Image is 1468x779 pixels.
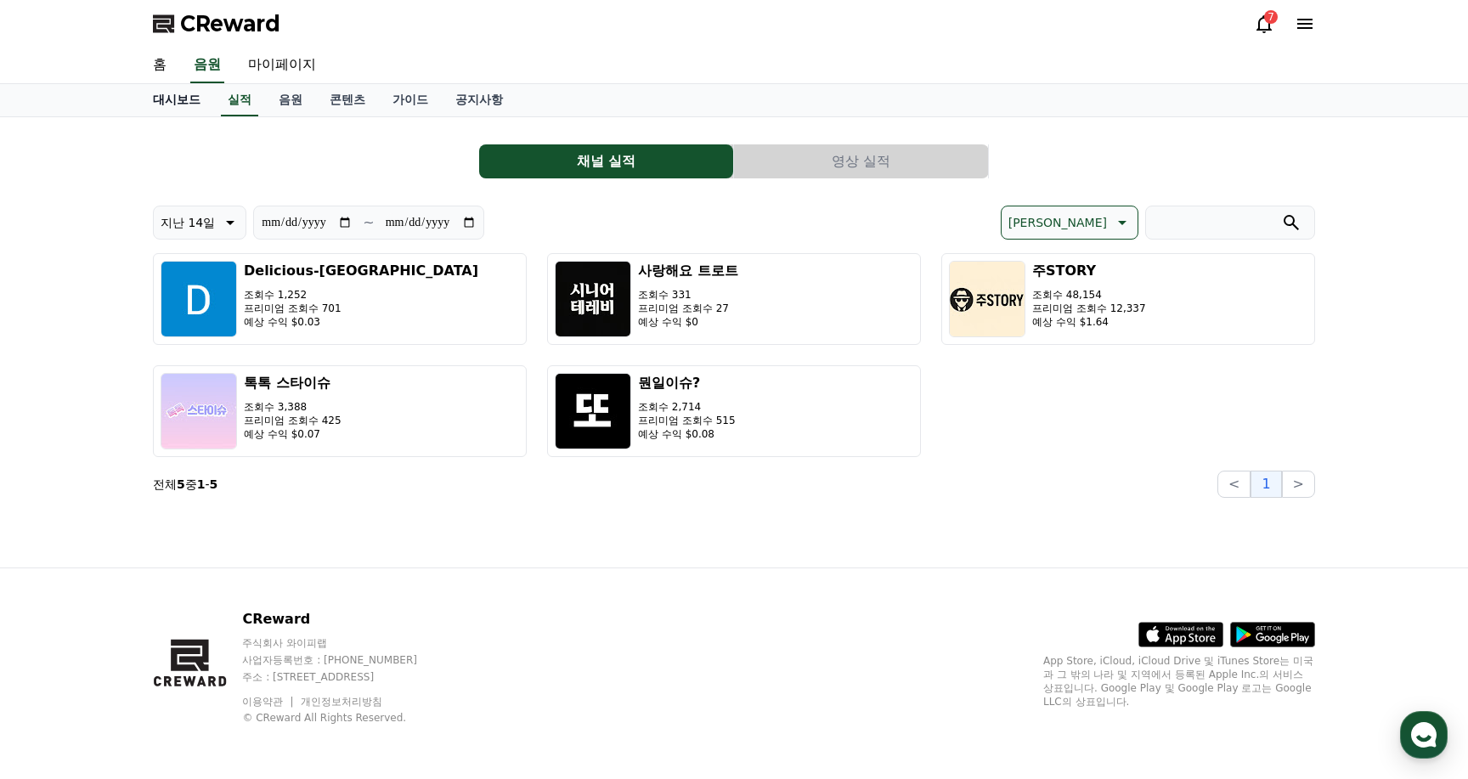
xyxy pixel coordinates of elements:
[263,564,283,578] span: 설정
[197,477,206,491] strong: 1
[555,261,631,337] img: 사랑해요 트로트
[363,212,374,233] p: ~
[1032,261,1146,281] h3: 주STORY
[153,476,217,493] p: 전체 중 -
[244,427,342,441] p: 예상 수익 $0.07
[54,564,64,578] span: 홈
[242,609,449,629] p: CReward
[161,261,237,337] img: Delicious-Korea
[1251,471,1281,498] button: 1
[479,144,733,178] button: 채널 실적
[219,539,326,581] a: 설정
[221,84,258,116] a: 실적
[479,144,734,178] a: 채널 실적
[242,653,449,667] p: 사업자등록번호 : [PHONE_NUMBER]
[638,288,738,302] p: 조회수 331
[177,477,185,491] strong: 5
[638,373,736,393] h3: 뭔일이슈?
[638,302,738,315] p: 프리미엄 조회수 27
[161,211,215,234] p: 지난 14일
[1032,315,1146,329] p: 예상 수익 $1.64
[1001,206,1138,240] button: [PERSON_NAME]
[210,477,218,491] strong: 5
[638,400,736,414] p: 조회수 2,714
[1008,211,1107,234] p: [PERSON_NAME]
[242,636,449,650] p: 주식회사 와이피랩
[153,253,527,345] button: Delicious-[GEOGRAPHIC_DATA] 조회수 1,252 프리미엄 조회수 701 예상 수익 $0.03
[638,427,736,441] p: 예상 수익 $0.08
[244,315,478,329] p: 예상 수익 $0.03
[1043,654,1315,708] p: App Store, iCloud, iCloud Drive 및 iTunes Store는 미국과 그 밖의 나라 및 지역에서 등록된 Apple Inc.의 서비스 상표입니다. Goo...
[153,10,280,37] a: CReward
[190,48,224,83] a: 음원
[1282,471,1315,498] button: >
[161,373,237,449] img: 톡톡 스타이슈
[234,48,330,83] a: 마이페이지
[5,539,112,581] a: 홈
[442,84,517,116] a: 공지사항
[244,414,342,427] p: 프리미엄 조회수 425
[547,365,921,457] button: 뭔일이슈? 조회수 2,714 프리미엄 조회수 515 예상 수익 $0.08
[941,253,1315,345] button: 주STORY 조회수 48,154 프리미엄 조회수 12,337 예상 수익 $1.64
[1217,471,1251,498] button: <
[153,206,246,240] button: 지난 14일
[734,144,988,178] button: 영상 실적
[547,253,921,345] button: 사랑해요 트로트 조회수 331 프리미엄 조회수 27 예상 수익 $0
[379,84,442,116] a: 가이드
[155,565,176,579] span: 대화
[244,302,478,315] p: 프리미엄 조회수 701
[638,315,738,329] p: 예상 수익 $0
[139,48,180,83] a: 홈
[242,711,449,725] p: © CReward All Rights Reserved.
[244,261,478,281] h3: Delicious-[GEOGRAPHIC_DATA]
[1264,10,1278,24] div: 7
[1032,288,1146,302] p: 조회수 48,154
[1032,302,1146,315] p: 프리미엄 조회수 12,337
[153,365,527,457] button: 톡톡 스타이슈 조회수 3,388 프리미엄 조회수 425 예상 수익 $0.07
[244,400,342,414] p: 조회수 3,388
[301,696,382,708] a: 개인정보처리방침
[1254,14,1274,34] a: 7
[638,414,736,427] p: 프리미엄 조회수 515
[242,670,449,684] p: 주소 : [STREET_ADDRESS]
[139,84,214,116] a: 대시보드
[180,10,280,37] span: CReward
[638,261,738,281] h3: 사랑해요 트로트
[242,696,296,708] a: 이용약관
[734,144,989,178] a: 영상 실적
[949,261,1025,337] img: 주STORY
[244,373,342,393] h3: 톡톡 스타이슈
[316,84,379,116] a: 콘텐츠
[244,288,478,302] p: 조회수 1,252
[555,373,631,449] img: 뭔일이슈?
[112,539,219,581] a: 대화
[265,84,316,116] a: 음원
